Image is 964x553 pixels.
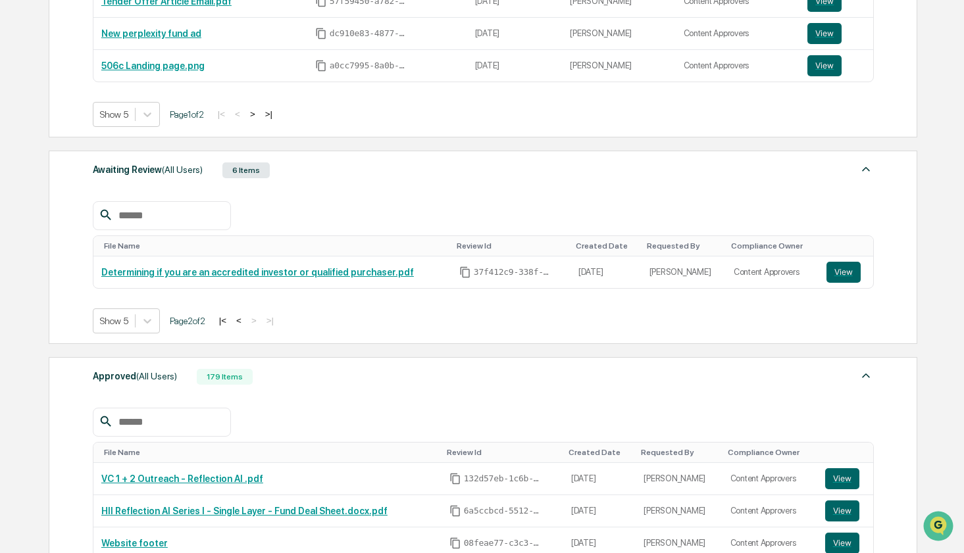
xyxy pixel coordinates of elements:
span: Copy Id [315,60,327,72]
iframe: Open customer support [922,510,957,545]
div: Toggle SortBy [447,448,558,457]
td: Content Approvers [676,18,800,50]
div: Toggle SortBy [731,241,813,251]
a: View [825,500,865,521]
div: 🖐️ [13,167,24,178]
a: Determining if you are an accredited investor or qualified purchaser.pdf [101,267,414,277]
span: Page 2 of 2 [170,316,205,326]
a: 🔎Data Lookup [8,185,88,209]
td: [PERSON_NAME] [636,495,722,527]
div: Toggle SortBy [647,241,721,251]
a: Website footer [101,538,168,548]
div: Awaiting Review [93,161,203,178]
td: Content Approvers [723,495,817,527]
a: View [807,55,865,76]
div: 🗄️ [95,167,106,178]
img: caret [858,368,874,383]
button: |< [214,108,229,120]
button: View [826,262,861,283]
td: [DATE] [563,495,636,527]
p: How can we help? [13,28,240,49]
span: Pylon [131,223,159,233]
span: (All Users) [162,164,203,175]
td: [PERSON_NAME] [562,50,675,82]
td: [PERSON_NAME] [636,463,722,495]
div: Toggle SortBy [829,241,868,251]
button: > [247,315,261,326]
div: Toggle SortBy [569,448,630,457]
div: Toggle SortBy [104,241,446,251]
div: Toggle SortBy [104,448,436,457]
button: View [807,55,842,76]
a: 🗄️Attestations [90,160,168,184]
span: 132d57eb-1c6b-4b9b-a5a2-29991263ad34 [464,473,543,484]
td: Content Approvers [676,50,800,82]
button: > [246,108,259,120]
div: Toggle SortBy [641,448,717,457]
span: 08feae77-c3c3-4e77-8dab-e2bc59b01539 [464,538,543,548]
button: |< [215,315,230,326]
td: [DATE] [467,50,563,82]
button: View [825,468,859,489]
span: Copy Id [459,266,471,278]
div: 🔎 [13,192,24,203]
span: Copy Id [449,473,461,485]
a: Powered byPylon [93,222,159,233]
a: HII Reflection AI Series I - Single Layer - Fund Deal Sheet.docx.pdf [101,506,388,516]
span: Preclearance [26,166,85,179]
div: Toggle SortBy [576,241,636,251]
a: View [807,23,865,44]
a: View [825,468,865,489]
a: New perplexity fund ad [101,28,201,39]
span: Data Lookup [26,191,83,204]
td: [DATE] [467,18,563,50]
div: Start new chat [45,101,216,114]
img: caret [858,161,874,177]
button: View [807,23,842,44]
td: [DATE] [563,463,636,495]
div: Toggle SortBy [828,448,868,457]
span: a0cc7995-8a0b-4b72-ac1a-878fd3692143 [330,60,409,71]
span: 37f412c9-338f-42cb-99a2-e0de738d2756 [474,267,553,277]
a: 506c Landing page.png [101,60,205,71]
td: Content Approvers [723,463,817,495]
span: (All Users) [136,371,177,381]
div: Toggle SortBy [457,241,565,251]
span: Copy Id [449,537,461,549]
span: Copy Id [315,28,327,39]
button: >| [263,315,278,326]
span: dc910e83-4877-4103-b15e-bf87db00f614 [330,28,409,39]
td: [PERSON_NAME] [642,256,726,288]
span: 6a5ccbcd-5512-4ee0-8f06-aff932db70e3 [464,506,543,516]
button: < [232,315,245,326]
img: 1746055101610-c473b297-6a78-478c-a979-82029cc54cd1 [13,101,37,124]
a: View [826,262,865,283]
div: We're available if you need us! [45,114,166,124]
span: Attestations [109,166,163,179]
span: Copy Id [449,505,461,517]
td: [DATE] [571,256,642,288]
td: Content Approvers [726,256,819,288]
a: 🖐️Preclearance [8,160,90,184]
div: 6 Items [222,162,270,178]
td: [PERSON_NAME] [562,18,675,50]
input: Clear [34,60,217,74]
button: Start new chat [224,105,240,120]
a: VC 1 + 2 Outreach - Reflection AI .pdf [101,473,263,484]
button: >| [261,108,276,120]
div: Toggle SortBy [728,448,812,457]
div: 179 Items [197,369,253,385]
button: View [825,500,859,521]
span: Page 1 of 2 [170,109,204,120]
button: < [231,108,244,120]
div: Approved [93,368,177,385]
